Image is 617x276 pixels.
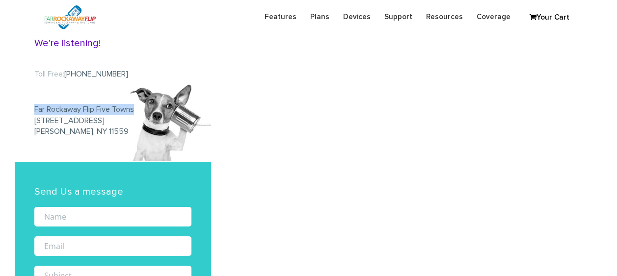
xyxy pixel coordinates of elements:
[34,37,191,49] span: We're listening!
[34,236,191,256] input: Email
[34,69,191,79] p: [PHONE_NUMBER]
[303,7,336,26] a: Plans
[34,84,191,137] p: Far Rockaway Flip Five Towns [STREET_ADDRESS] [PERSON_NAME], NY 11559
[419,7,470,26] a: Resources
[34,207,191,226] input: Name
[34,20,191,49] h3: Got Questions?
[258,7,303,26] a: Features
[470,7,517,26] a: Coverage
[377,7,419,26] a: Support
[336,7,377,26] a: Devices
[34,186,191,197] h6: Send Us a message
[34,70,64,78] span: Toll Free:
[525,10,574,25] a: Your Cart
